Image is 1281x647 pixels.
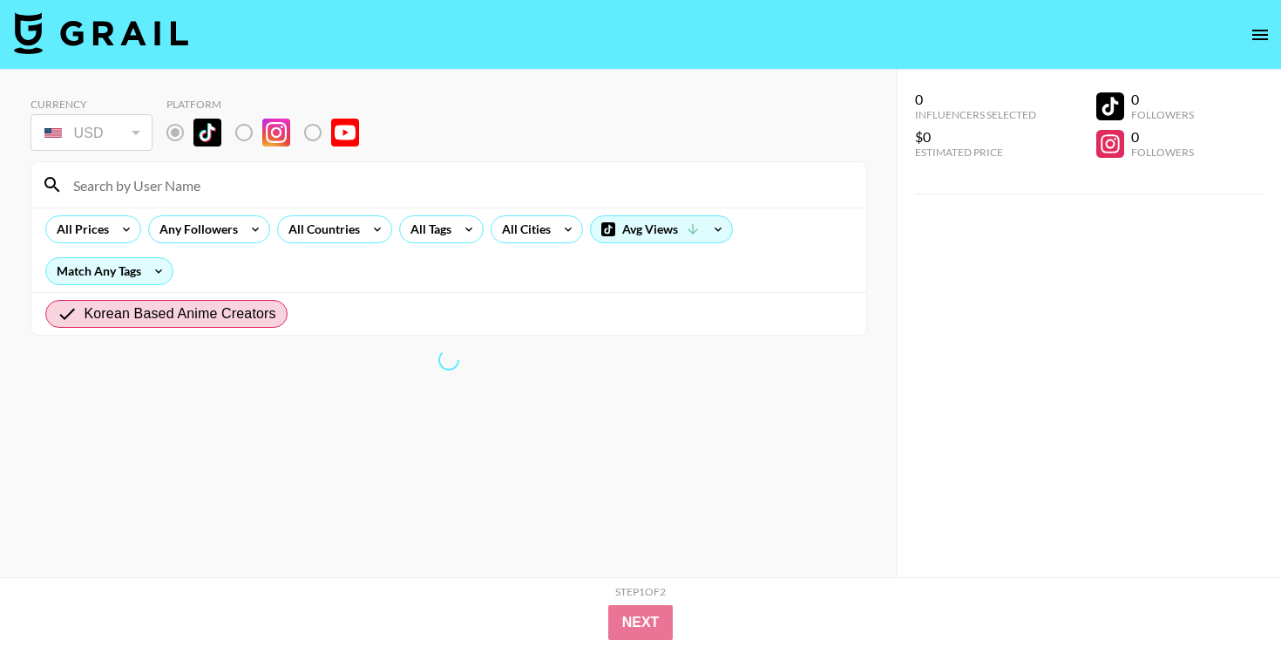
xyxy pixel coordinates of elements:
div: Platform [166,98,373,111]
div: All Tags [400,216,455,242]
iframe: Drift Widget Chat Controller [1194,560,1260,626]
button: Next [608,605,674,640]
div: All Prices [46,216,112,242]
img: YouTube [331,119,359,146]
div: Any Followers [149,216,241,242]
div: Currency [30,98,152,111]
div: Followers [1131,108,1194,121]
div: Currency is locked to USD [30,111,152,154]
div: Match Any Tags [46,258,173,284]
input: Search by User Name [63,171,856,199]
div: $0 [915,128,1036,146]
span: Korean Based Anime Creators [85,303,276,324]
img: TikTok [193,119,221,146]
div: Influencers Selected [915,108,1036,121]
div: 0 [1131,128,1194,146]
div: Avg Views [591,216,732,242]
div: 0 [1131,91,1194,108]
img: Grail Talent [14,12,188,54]
div: Estimated Price [915,146,1036,159]
div: All Cities [491,216,554,242]
span: Refreshing bookers, clients, talent, talent... [434,345,463,374]
div: Step 1 of 2 [615,585,666,598]
div: All Countries [278,216,363,242]
img: Instagram [262,119,290,146]
div: Followers [1131,146,1194,159]
button: open drawer [1243,17,1278,52]
div: 0 [915,91,1036,108]
div: List locked to TikTok. [166,114,373,151]
div: USD [34,118,149,148]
